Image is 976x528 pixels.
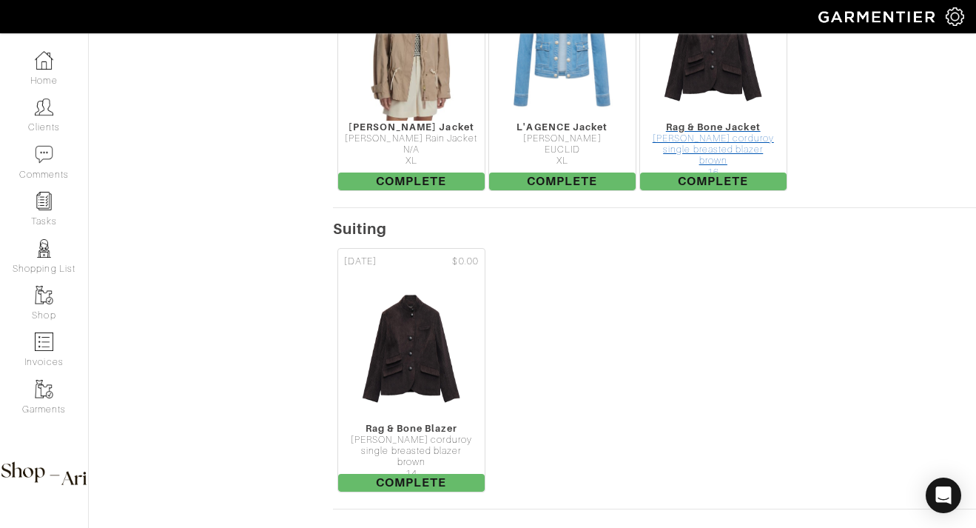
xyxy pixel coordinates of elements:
img: tLvGgyBU8hFt4iGva53gNoAU [355,275,467,423]
div: brown [338,457,485,468]
span: Complete [640,173,787,190]
div: XL [489,156,636,167]
span: Complete [489,173,636,190]
span: Complete [338,173,485,190]
img: orders-icon-0abe47150d42831381b5fb84f609e132dff9fe21cb692f30cb5eec754e2cba89.png [35,332,53,351]
div: [PERSON_NAME] corduroy single breasted blazer [640,133,787,156]
div: 14 [338,469,485,480]
img: dashboard-icon-dbcd8f5a0b271acd01030246c82b418ddd0df26cd7fceb0bd07c9910d44c42f6.png [35,51,53,70]
div: [PERSON_NAME] [489,133,636,144]
div: L'AGENCE Jacket [489,121,636,133]
div: brown [640,156,787,167]
div: Rag & Bone Jacket [640,121,787,133]
div: [PERSON_NAME] Rain Jacket [338,133,485,144]
a: [DATE] $0.00 Rag & Bone Blazer [PERSON_NAME] corduroy single breasted blazer brown 14 Complete [336,247,487,494]
img: garments-icon-b7da505a4dc4fd61783c78ac3ca0ef83fa9d6f193b1c9dc38574b1d14d53ca28.png [35,286,53,304]
img: stylists-icon-eb353228a002819b7ec25b43dbf5f0378dd9e0616d9560372ff212230b889e62.png [35,239,53,258]
img: garments-icon-b7da505a4dc4fd61783c78ac3ca0ef83fa9d6f193b1c9dc38574b1d14d53ca28.png [35,380,53,398]
span: $0.00 [452,255,478,269]
img: clients-icon-6bae9207a08558b7cb47a8932f037763ab4055f8c8b6bfacd5dc20c3e0201464.png [35,98,53,116]
img: garmentier-logo-header-white-b43fb05a5012e4ada735d5af1a66efaba907eab6374d6393d1fbf88cb4ef424d.png [811,4,946,30]
div: Open Intercom Messenger [926,478,961,513]
img: reminder-icon-8004d30b9f0a5d33ae49ab947aed9ed385cf756f9e5892f1edd6e32f2345188e.png [35,192,53,210]
div: N/A [338,144,485,156]
h5: Suiting [333,220,976,238]
div: EUCLID [489,144,636,156]
img: comment-icon-a0a6a9ef722e966f86d9cbdc48e553b5cf19dbc54f86b18d962a5391bc8f6eb6.png [35,145,53,164]
img: gear-icon-white-bd11855cb880d31180b6d7d6211b90ccbf57a29d726f0c71d8c61bd08dd39cc2.png [946,7,964,26]
div: Rag & Bone Blazer [338,423,485,434]
div: 16 [640,167,787,178]
div: [PERSON_NAME] corduroy single breasted blazer [338,435,485,458]
span: [DATE] [344,255,377,269]
span: Complete [338,474,485,492]
div: [PERSON_NAME] Jacket [338,121,485,133]
div: XL [338,156,485,167]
